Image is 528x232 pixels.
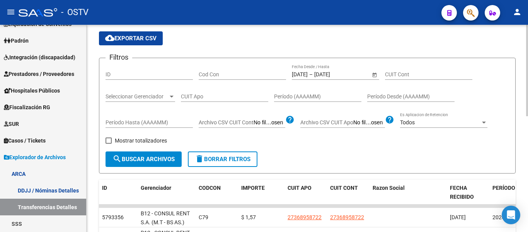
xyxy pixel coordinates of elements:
button: Borrar Filtros [188,151,257,167]
span: Archivo CSV CUIT Cont [199,119,254,125]
datatable-header-cell: FECHA RECIBIDO [447,180,489,205]
span: Hospitales Públicos [4,86,60,95]
span: Archivo CSV CUIT Apo [300,119,353,125]
span: Prestadores / Proveedores [4,70,74,78]
span: IMPORTE [241,185,265,191]
button: Buscar Archivos [106,151,182,167]
button: Open calendar [370,70,378,79]
datatable-header-cell: CODCON [196,180,223,205]
span: 27368958722 [288,214,322,220]
mat-icon: cloud_download [105,33,114,43]
span: 27368958722 [330,214,364,220]
mat-icon: menu [6,7,15,17]
span: Buscar Archivos [112,156,175,163]
span: ID [102,185,107,191]
datatable-header-cell: ID [99,180,138,205]
span: Todos [400,119,415,125]
span: Razon Social [373,185,405,191]
span: Explorador de Archivos [4,153,66,162]
span: Fiscalización RG [4,103,50,112]
span: Casos / Tickets [4,136,46,145]
span: PERÍODO [492,185,515,191]
span: 202405 [492,214,511,220]
mat-icon: help [285,115,295,124]
input: Archivo CSV CUIT Cont [254,119,285,126]
span: 5793356 [102,214,124,220]
div: Open Intercom Messenger [502,206,520,224]
input: Archivo CSV CUIT Apo [353,119,385,126]
span: $ 1,57 [241,214,256,220]
span: – [309,71,313,78]
datatable-header-cell: Razon Social [370,180,447,205]
button: Exportar CSV [99,31,163,45]
span: CODCON [199,185,221,191]
datatable-header-cell: CUIT APO [284,180,327,205]
span: Borrar Filtros [195,156,250,163]
span: Padrón [4,36,29,45]
span: Mostrar totalizadores [115,136,167,145]
span: CUIT APO [288,185,312,191]
span: [DATE] [450,214,466,220]
span: SUR [4,120,19,128]
input: Fecha inicio [292,71,308,78]
h3: Filtros [106,52,132,63]
span: CUIT CONT [330,185,358,191]
span: FECHA RECIBIDO [450,185,474,200]
span: - OSTV [61,4,89,21]
span: Seleccionar Gerenciador [106,93,168,100]
mat-icon: search [112,154,122,163]
span: Gerenciador [141,185,171,191]
datatable-header-cell: PERÍODO [489,180,520,205]
mat-icon: person [513,7,522,17]
datatable-header-cell: IMPORTE [238,180,284,205]
input: Fecha fin [314,71,352,78]
span: Exportar CSV [105,35,157,42]
span: C79 [199,214,208,220]
span: Integración (discapacidad) [4,53,75,62]
datatable-header-cell: Gerenciador [138,180,196,205]
mat-icon: help [385,115,394,124]
datatable-header-cell: CUIT CONT [327,180,370,205]
mat-icon: delete [195,154,204,163]
span: B12 - CONSUL RENT S.A. (M.T - BS AS.) [141,210,190,225]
